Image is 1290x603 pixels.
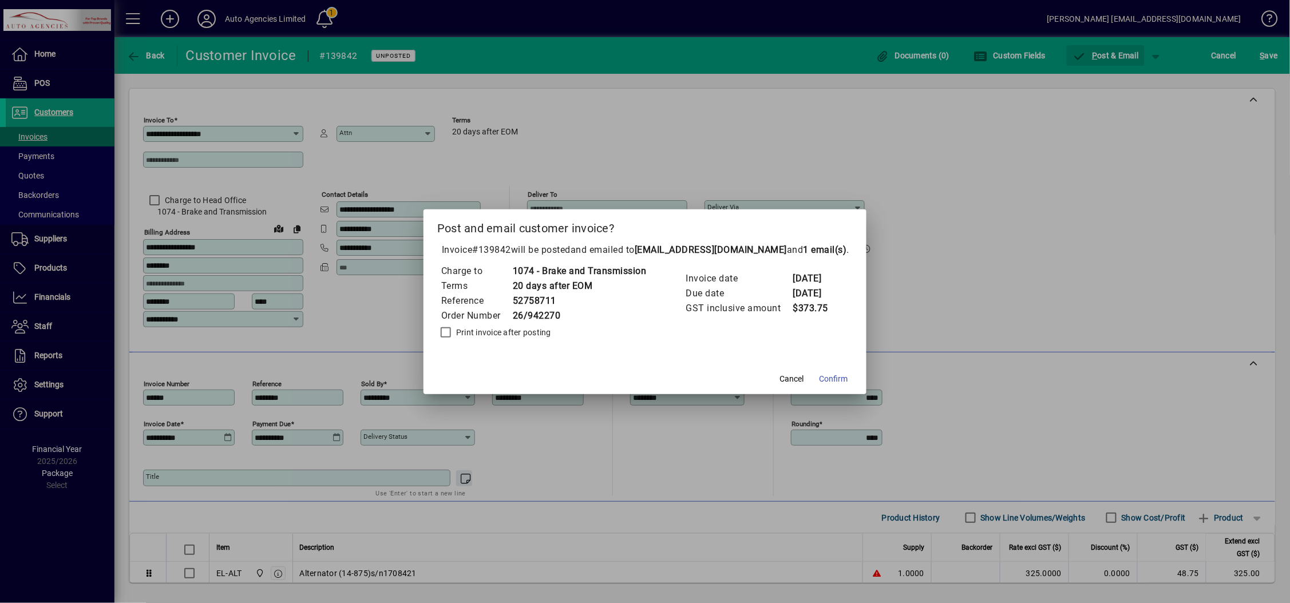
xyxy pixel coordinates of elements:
td: [DATE] [793,286,838,301]
span: #139842 [473,244,512,255]
td: Due date [686,286,793,301]
td: Order Number [441,308,512,323]
span: Confirm [820,373,848,385]
td: 1074 - Brake and Transmission [512,264,647,279]
td: Terms [441,279,512,293]
span: Cancel [780,373,804,385]
td: $373.75 [793,301,838,316]
td: 52758711 [512,293,647,308]
span: and [787,244,847,255]
label: Print invoice after posting [454,327,551,338]
td: Invoice date [686,271,793,286]
td: [DATE] [793,271,838,286]
td: 20 days after EOM [512,279,647,293]
b: [EMAIL_ADDRESS][DOMAIN_NAME] [635,244,787,255]
button: Cancel [774,369,810,390]
button: Confirm [815,369,853,390]
b: 1 email(s) [804,244,847,255]
span: and emailed to [571,244,847,255]
h2: Post and email customer invoice? [424,209,866,243]
td: 26/942270 [512,308,647,323]
td: GST inclusive amount [686,301,793,316]
p: Invoice will be posted . [437,243,853,257]
td: Charge to [441,264,512,279]
td: Reference [441,293,512,308]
